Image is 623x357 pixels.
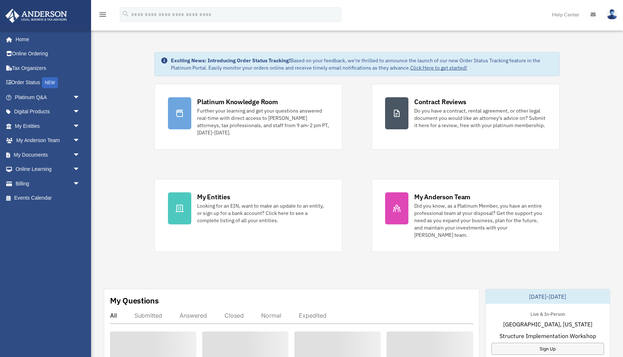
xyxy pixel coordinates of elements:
[607,9,618,20] img: User Pic
[224,312,244,319] div: Closed
[42,77,58,88] div: NEW
[73,162,87,177] span: arrow_drop_down
[197,97,278,106] div: Platinum Knowledge Room
[410,64,467,71] a: Click Here to get started!
[414,107,546,129] div: Do you have a contract, rental agreement, or other legal document you would like an attorney's ad...
[372,179,560,252] a: My Anderson Team Did you know, as a Platinum Member, you have an entire professional team at your...
[3,9,69,23] img: Anderson Advisors Platinum Portal
[414,192,470,201] div: My Anderson Team
[5,32,87,47] a: Home
[486,289,610,304] div: [DATE]-[DATE]
[261,312,281,319] div: Normal
[5,162,91,177] a: Online Learningarrow_drop_down
[5,148,91,162] a: My Documentsarrow_drop_down
[73,133,87,148] span: arrow_drop_down
[525,310,571,317] div: Live & In-Person
[414,202,546,239] div: Did you know, as a Platinum Member, you have an entire professional team at your disposal? Get th...
[299,312,326,319] div: Expedited
[110,295,159,306] div: My Questions
[154,179,342,252] a: My Entities Looking for an EIN, want to make an update to an entity, or sign up for a bank accoun...
[491,343,604,355] a: Sign Up
[98,10,107,19] i: menu
[73,176,87,191] span: arrow_drop_down
[5,105,91,119] a: Digital Productsarrow_drop_down
[73,148,87,162] span: arrow_drop_down
[5,61,91,75] a: Tax Organizers
[197,202,329,224] div: Looking for an EIN, want to make an update to an entity, or sign up for a bank account? Click her...
[5,191,91,205] a: Events Calendar
[122,10,130,18] i: search
[499,331,596,340] span: Structure Implementation Workshop
[5,133,91,148] a: My Anderson Teamarrow_drop_down
[5,75,91,90] a: Order StatusNEW
[197,107,329,136] div: Further your learning and get your questions answered real-time with direct access to [PERSON_NAM...
[154,84,342,150] a: Platinum Knowledge Room Further your learning and get your questions answered real-time with dire...
[5,119,91,133] a: My Entitiesarrow_drop_down
[73,119,87,134] span: arrow_drop_down
[171,57,290,64] strong: Exciting News: Introducing Order Status Tracking!
[5,176,91,191] a: Billingarrow_drop_down
[503,320,592,329] span: [GEOGRAPHIC_DATA], [US_STATE]
[73,105,87,119] span: arrow_drop_down
[197,192,230,201] div: My Entities
[171,57,553,71] div: Based on your feedback, we're thrilled to announce the launch of our new Order Status Tracking fe...
[98,13,107,19] a: menu
[134,312,162,319] div: Submitted
[414,97,466,106] div: Contract Reviews
[5,90,91,105] a: Platinum Q&Aarrow_drop_down
[180,312,207,319] div: Answered
[73,90,87,105] span: arrow_drop_down
[5,47,91,61] a: Online Ordering
[372,84,560,150] a: Contract Reviews Do you have a contract, rental agreement, or other legal document you would like...
[110,312,117,319] div: All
